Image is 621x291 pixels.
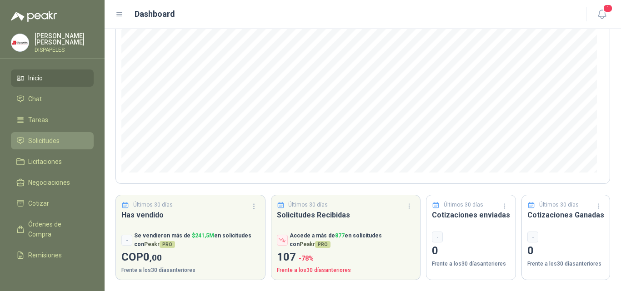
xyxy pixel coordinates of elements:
[11,34,29,51] img: Company Logo
[28,250,62,260] span: Remisiones
[28,94,42,104] span: Chat
[35,33,94,45] p: [PERSON_NAME] [PERSON_NAME]
[11,267,94,285] a: Configuración
[11,90,94,108] a: Chat
[121,249,260,266] p: COP
[11,174,94,191] a: Negociaciones
[11,11,57,22] img: Logo peakr
[335,232,345,239] span: 877
[299,255,314,262] span: -78 %
[539,201,579,209] p: Últimos 30 días
[527,232,538,242] div: -
[11,111,94,128] a: Tareas
[28,73,43,83] span: Inicio
[432,242,510,260] p: 0
[277,266,415,275] p: Frente a los 30 días anteriores
[11,153,94,170] a: Licitaciones
[150,252,162,263] span: ,00
[143,251,162,263] span: 0
[432,232,443,242] div: -
[277,209,415,221] h3: Solicitudes Recibidas
[527,209,604,221] h3: Cotizaciones Ganadas
[603,4,613,13] span: 1
[135,8,175,20] h1: Dashboard
[134,232,260,249] p: Se vendieron más de en solicitudes con
[121,266,260,275] p: Frente a los 30 días anteriores
[144,241,175,247] span: Peakr
[300,241,331,247] span: Peakr
[192,232,214,239] span: $ 241,5M
[11,132,94,149] a: Solicitudes
[121,209,260,221] h3: Has vendido
[28,157,62,167] span: Licitaciones
[160,241,175,248] span: PRO
[11,216,94,243] a: Órdenes de Compra
[288,201,328,209] p: Últimos 30 días
[290,232,415,249] p: Accede a más de en solicitudes con
[594,6,610,23] button: 1
[315,241,331,248] span: PRO
[28,198,49,208] span: Cotizar
[11,69,94,87] a: Inicio
[28,115,48,125] span: Tareas
[11,247,94,264] a: Remisiones
[28,219,85,239] span: Órdenes de Compra
[432,209,510,221] h3: Cotizaciones enviadas
[28,136,60,146] span: Solicitudes
[133,201,173,209] p: Últimos 30 días
[121,235,132,246] div: -
[444,201,483,209] p: Últimos 30 días
[432,260,510,268] p: Frente a los 30 días anteriores
[35,47,94,53] p: DISPAPELES
[28,178,70,187] span: Negociaciones
[527,242,604,260] p: 0
[277,249,415,266] p: 107
[11,195,94,212] a: Cotizar
[527,260,604,268] p: Frente a los 30 días anteriores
